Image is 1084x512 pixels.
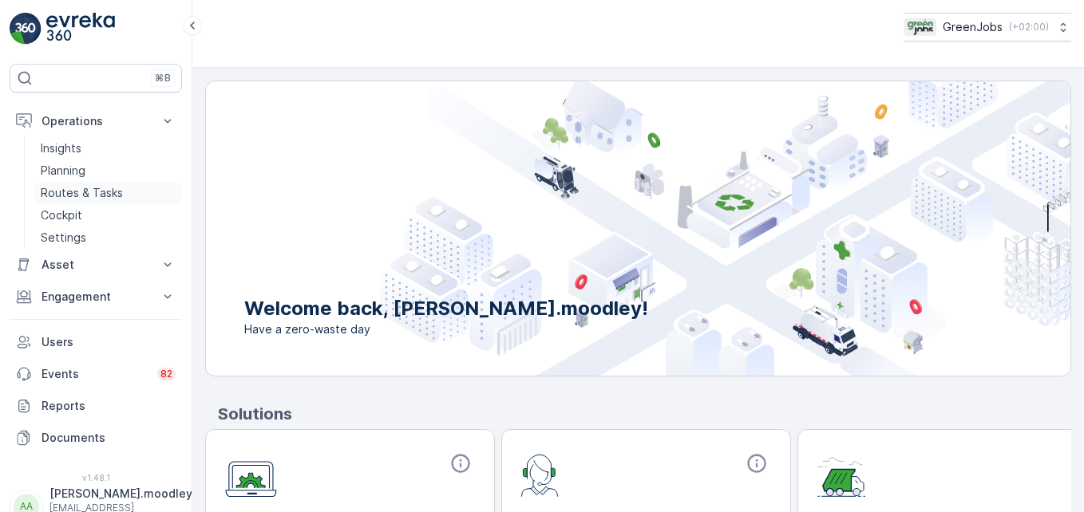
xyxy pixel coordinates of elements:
[244,321,648,337] span: Have a zero-waste day
[943,19,1003,35] p: GreenJobs
[10,13,42,45] img: logo
[521,452,559,497] img: module-icon
[10,422,182,454] a: Documents
[904,13,1071,41] button: GreenJobs(+02:00)
[10,358,182,390] a: Events82
[42,366,148,382] p: Events
[34,182,182,204] a: Routes & Tasks
[34,160,182,182] a: Planning
[42,334,176,350] p: Users
[46,13,115,45] img: logo_light-DOdMpM7g.png
[34,204,182,226] a: Cockpit
[155,72,171,85] p: ⌘B
[42,257,150,273] p: Asset
[41,230,86,246] p: Settings
[42,430,176,446] p: Documents
[42,398,176,414] p: Reports
[49,486,192,502] p: [PERSON_NAME].moodley
[34,137,182,160] a: Insights
[380,81,1070,376] img: city illustration
[42,113,150,129] p: Operations
[34,226,182,249] a: Settings
[10,105,182,137] button: Operations
[1009,21,1049,33] p: ( +02:00 )
[218,402,1071,426] p: Solutions
[10,326,182,358] a: Users
[817,452,866,497] img: module-icon
[225,452,277,498] img: module-icon
[10,390,182,422] a: Reports
[244,296,648,321] p: Welcome back, [PERSON_NAME].moodley!
[41,207,82,223] p: Cockpit
[160,368,172,380] p: 82
[41,185,123,201] p: Routes & Tasks
[41,163,85,179] p: Planning
[41,140,81,156] p: Insights
[904,18,936,36] img: Green_Jobs_Logo.png
[10,281,182,313] button: Engagement
[10,473,182,482] span: v 1.48.1
[42,289,150,305] p: Engagement
[10,249,182,281] button: Asset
